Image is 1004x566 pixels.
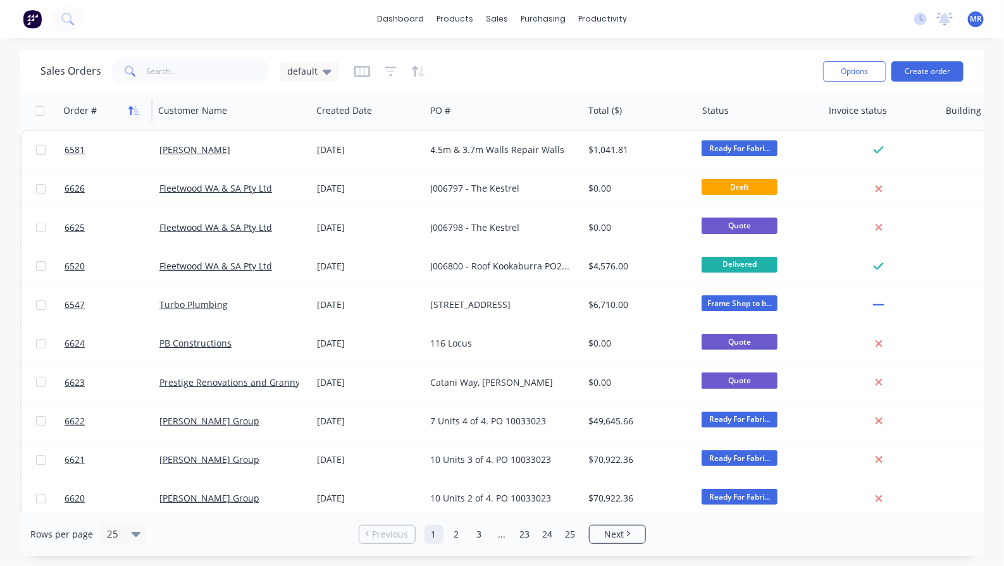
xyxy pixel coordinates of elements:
[431,376,571,389] div: Catani Way, [PERSON_NAME]
[431,337,571,350] div: 116 Locus
[702,334,778,350] span: Quote
[65,337,85,350] span: 6624
[65,169,159,207] a: 6626
[65,376,85,389] span: 6623
[604,528,624,541] span: Next
[65,479,159,517] a: 6620
[65,441,159,479] a: 6621
[317,144,421,156] div: [DATE]
[159,337,232,349] a: PB Constructions
[159,453,259,465] a: [PERSON_NAME] Group
[317,260,421,273] div: [DATE]
[372,528,408,541] span: Previous
[588,376,686,389] div: $0.00
[65,182,85,195] span: 6626
[588,104,622,117] div: Total ($)
[829,104,887,117] div: Invoice status
[63,104,97,117] div: Order #
[588,144,686,156] div: $1,041.81
[430,9,480,28] div: products
[431,260,571,273] div: J006800 - Roof Kookaburra PO257977
[65,402,159,440] a: 6622
[317,182,421,195] div: [DATE]
[159,221,272,233] a: Fleetwood WA & SA Pty Ltd
[493,525,512,544] a: Jump forward
[702,489,778,505] span: Ready For Fabri...
[970,13,982,25] span: MR
[702,104,729,117] div: Status
[23,9,42,28] img: Factory
[159,144,230,156] a: [PERSON_NAME]
[588,221,686,234] div: $0.00
[425,525,443,544] a: Page 1 is your current page
[159,492,259,504] a: [PERSON_NAME] Group
[65,131,159,169] a: 6581
[588,492,686,505] div: $70,922.36
[431,298,571,311] div: [STREET_ADDRESS]
[514,9,572,28] div: purchasing
[588,453,686,466] div: $70,922.36
[147,59,270,84] input: Search...
[561,525,580,544] a: Page 25
[431,221,571,234] div: J006798 - The Kestrel
[431,144,571,156] div: 4.5m & 3.7m Walls Repair Walls
[40,65,101,77] h1: Sales Orders
[317,415,421,428] div: [DATE]
[65,286,159,324] a: 6547
[65,415,85,428] span: 6622
[371,9,430,28] a: dashboard
[65,144,85,156] span: 6581
[316,104,372,117] div: Created Date
[317,492,421,505] div: [DATE]
[65,324,159,362] a: 6624
[470,525,489,544] a: Page 3
[588,337,686,350] div: $0.00
[702,140,778,156] span: Ready For Fabri...
[590,528,645,541] a: Next page
[317,298,421,311] div: [DATE]
[159,298,228,311] a: Turbo Plumbing
[65,221,85,234] span: 6625
[30,528,93,541] span: Rows per page
[431,492,571,505] div: 10 Units 2 of 4. PO 10033023
[702,179,778,195] span: Draft
[447,525,466,544] a: Page 2
[65,209,159,247] a: 6625
[431,415,571,428] div: 7 Units 4 of 4. PO 10033023
[702,257,778,273] span: Delivered
[287,65,318,78] span: default
[431,453,571,466] div: 10 Units 3 of 4. PO 10033023
[702,372,778,388] span: Quote
[891,61,964,82] button: Create order
[480,9,514,28] div: sales
[430,104,450,117] div: PO #
[317,453,421,466] div: [DATE]
[588,182,686,195] div: $0.00
[317,337,421,350] div: [DATE]
[702,412,778,428] span: Ready For Fabri...
[317,221,421,234] div: [DATE]
[702,218,778,233] span: Quote
[702,450,778,466] span: Ready For Fabri...
[65,492,85,505] span: 6620
[538,525,557,544] a: Page 24
[823,61,886,82] button: Options
[588,260,686,273] div: $4,576.00
[354,525,651,544] ul: Pagination
[65,247,159,285] a: 6520
[158,104,227,117] div: Customer Name
[159,182,272,194] a: Fleetwood WA & SA Pty Ltd
[588,415,686,428] div: $49,645.66
[359,528,415,541] a: Previous page
[65,260,85,273] span: 6520
[572,9,633,28] div: productivity
[317,376,421,389] div: [DATE]
[702,295,778,311] span: Frame Shop to b...
[159,376,359,388] a: Prestige Renovations and Granny Flats PTY LTD
[588,298,686,311] div: $6,710.00
[65,364,159,402] a: 6623
[65,298,85,311] span: 6547
[159,415,259,427] a: [PERSON_NAME] Group
[516,525,535,544] a: Page 23
[65,453,85,466] span: 6621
